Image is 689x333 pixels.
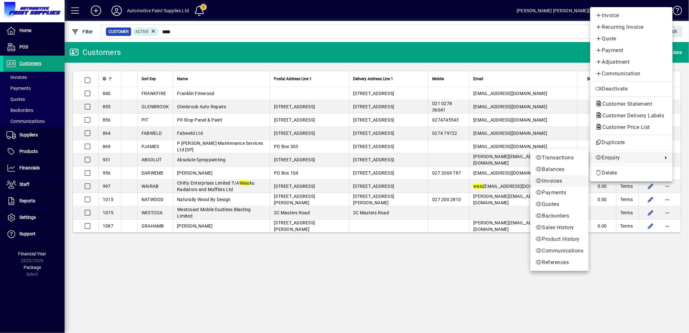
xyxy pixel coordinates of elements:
[595,47,667,54] span: Payment
[595,169,667,177] span: Delete
[536,235,583,243] span: Product History
[595,124,653,130] span: Customer Price List
[595,113,667,119] span: Customer Delivery Labels
[536,177,583,185] span: Invoices
[595,58,667,66] span: Adjustment
[536,189,583,197] span: Payments
[595,85,667,93] span: Deactivate
[536,200,583,208] span: Quotes
[595,154,660,162] span: Enquiry
[536,224,583,231] span: Sales History
[595,23,667,31] span: Recurring Invoice
[590,83,673,95] button: Deactivate customer
[595,12,667,19] span: Invoice
[536,212,583,220] span: Backorders
[536,247,583,255] span: Communications
[595,139,667,146] span: Duplicate
[595,101,655,107] span: Customer Statement
[536,166,583,173] span: Balances
[536,154,583,162] span: Transactions
[536,259,583,266] span: References
[595,35,667,43] span: Quote
[595,70,667,78] span: Communication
